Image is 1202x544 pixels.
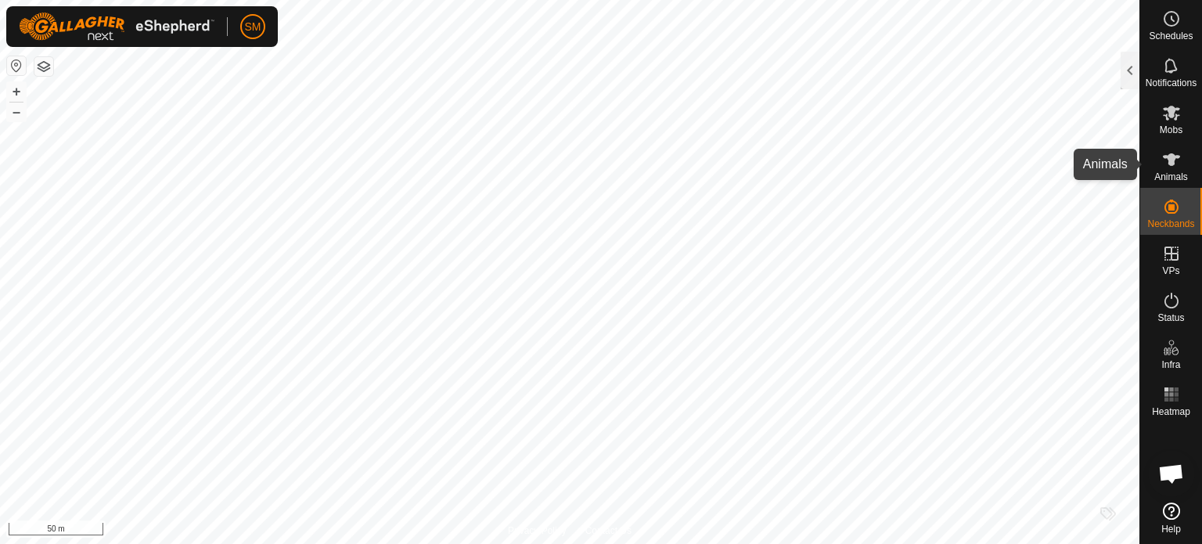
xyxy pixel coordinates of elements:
[19,13,214,41] img: Gallagher Logo
[1157,313,1184,322] span: Status
[1161,360,1180,369] span: Infra
[1147,219,1194,229] span: Neckbands
[1161,524,1181,534] span: Help
[7,103,26,121] button: –
[34,57,53,76] button: Map Layers
[1140,496,1202,540] a: Help
[585,524,632,538] a: Contact Us
[508,524,567,538] a: Privacy Policy
[1149,31,1193,41] span: Schedules
[1152,407,1190,416] span: Heatmap
[7,82,26,101] button: +
[1160,125,1182,135] span: Mobs
[1146,78,1197,88] span: Notifications
[1154,172,1188,182] span: Animals
[1162,266,1179,276] span: VPs
[245,19,261,35] span: SM
[1148,450,1195,497] div: Open chat
[7,56,26,75] button: Reset Map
